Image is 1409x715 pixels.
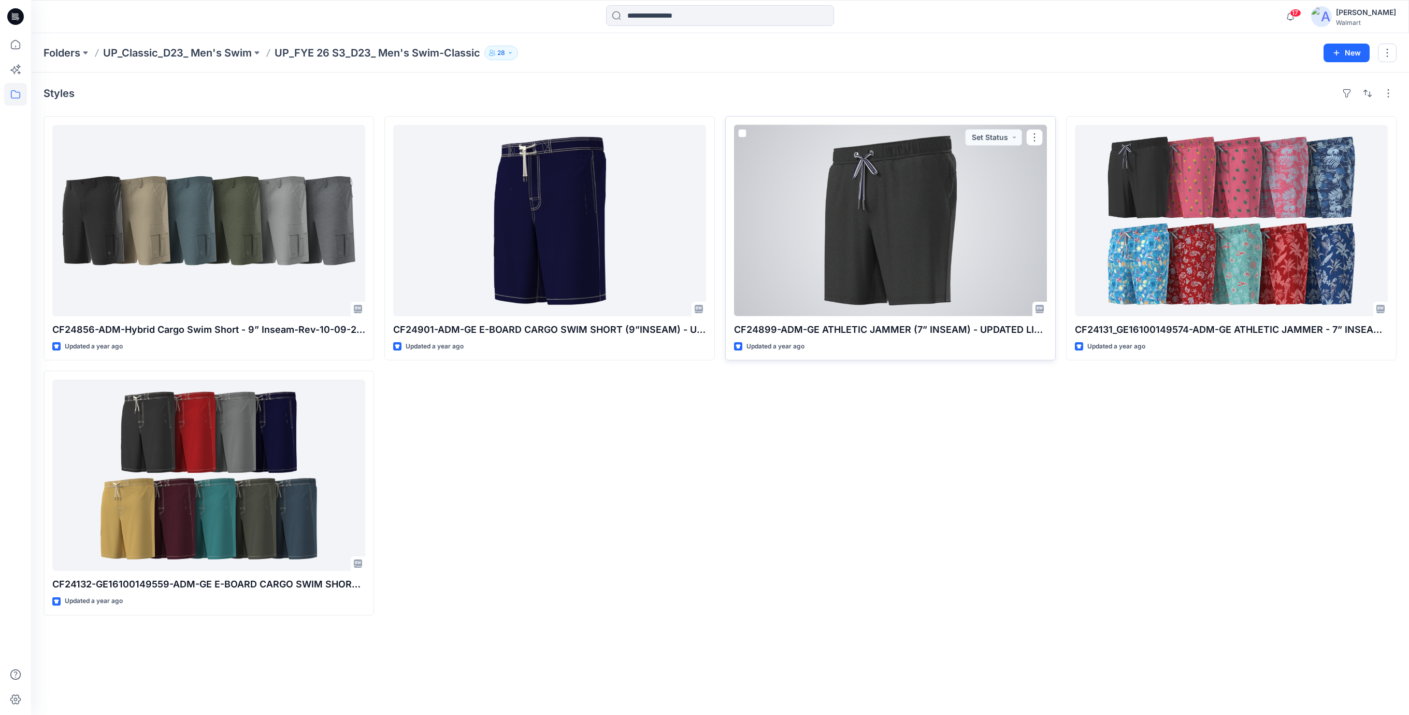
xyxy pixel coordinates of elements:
[734,323,1047,337] p: CF24899-ADM-GE ATHLETIC JAMMER (7” INSEAM) - UPDATED LINING
[1087,341,1145,352] p: Updated a year ago
[103,46,252,60] a: UP_Classic_D23_ Men's Swim
[1336,6,1396,19] div: [PERSON_NAME]
[52,323,365,337] p: CF24856-ADM-Hybrid Cargo Swim Short - 9” Inseam-Rev-10-09-2024
[746,341,804,352] p: Updated a year ago
[65,341,123,352] p: Updated a year ago
[44,46,80,60] a: Folders
[1336,19,1396,26] div: Walmart
[52,577,365,592] p: CF24132-GE16100149559-ADM-GE E-BOARD CARGO SWIM SHORT (9”INSEAM)
[65,596,123,607] p: Updated a year ago
[406,341,464,352] p: Updated a year ago
[497,47,505,59] p: 28
[1290,9,1301,17] span: 17
[1075,125,1388,316] a: CF24131_GE16100149574-ADM-GE ATHLETIC JAMMER - 7” INSEAM-Rev-10-09-2024
[393,125,706,316] a: CF24901-ADM-GE E-BOARD CARGO SWIM SHORT (9”INSEAM) - UPDATED LINING
[1075,323,1388,337] p: CF24131_GE16100149574-ADM-GE ATHLETIC JAMMER - 7” INSEAM-Rev-10-09-2024
[484,46,518,60] button: 28
[1311,6,1332,27] img: avatar
[275,46,480,60] p: UP_FYE 26 S3_D23_ Men's Swim-Classic
[44,87,75,100] h4: Styles
[393,323,706,337] p: CF24901-ADM-GE E-BOARD CARGO SWIM SHORT (9”INSEAM) - UPDATED LINING
[1324,44,1370,62] button: New
[52,380,365,571] a: CF24132-GE16100149559-ADM-GE E-BOARD CARGO SWIM SHORT (9”INSEAM)
[734,125,1047,316] a: CF24899-ADM-GE ATHLETIC JAMMER (7” INSEAM) - UPDATED LINING
[52,125,365,316] a: CF24856-ADM-Hybrid Cargo Swim Short - 9” Inseam-Rev-10-09-2024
